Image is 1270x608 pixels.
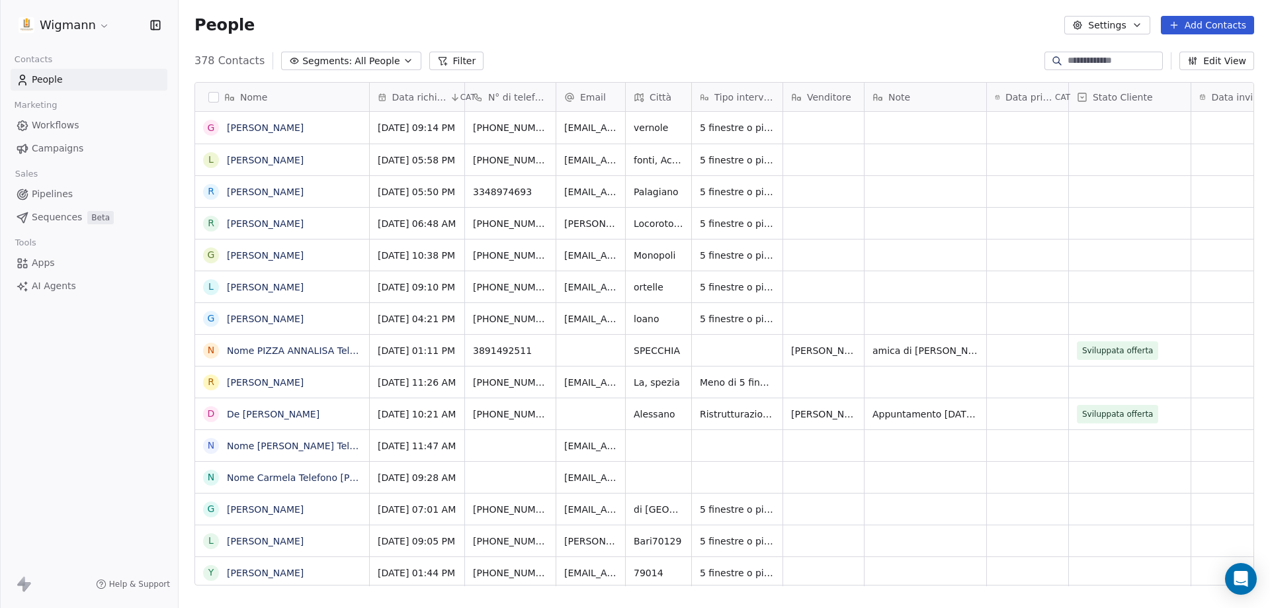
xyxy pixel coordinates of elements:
[227,282,304,292] a: [PERSON_NAME]
[32,187,73,201] span: Pipelines
[11,114,167,136] a: Workflows
[556,83,625,111] div: Email
[378,566,456,580] span: [DATE] 01:44 PM
[714,91,775,104] span: Tipo intervento
[227,409,319,419] a: De [PERSON_NAME]
[195,112,370,586] div: grid
[700,185,775,198] span: 5 finestre o più di 5
[564,535,617,548] span: [PERSON_NAME][DOMAIN_NAME]@libero.i
[208,407,215,421] div: D
[791,408,856,421] span: [PERSON_NAME]
[473,408,548,421] span: [PHONE_NUMBER]
[9,233,42,253] span: Tools
[564,185,617,198] span: [EMAIL_ADDRESS][DOMAIN_NAME]
[378,217,456,230] span: [DATE] 06:48 AM
[227,187,304,197] a: [PERSON_NAME]
[208,280,214,294] div: L
[227,345,1187,356] a: Nome PIZZA ANNALISA Telefono [PHONE_NUMBER] Città specchia Informazioni Richiesta preventivo a Sp...
[208,153,214,167] div: L
[783,83,864,111] div: Venditore
[9,50,58,69] span: Contacts
[208,343,214,357] div: N
[227,218,304,229] a: [PERSON_NAME]
[564,376,617,389] span: [EMAIL_ADDRESS][DOMAIN_NAME]
[240,91,267,104] span: Nome
[473,217,548,230] span: [PHONE_NUMBER]
[16,14,112,36] button: Wigmann
[473,281,548,294] span: [PHONE_NUMBER]
[564,249,617,262] span: [EMAIL_ADDRESS][DOMAIN_NAME]
[208,375,214,389] div: R
[370,83,464,111] div: Data richiestaCAT
[11,252,167,274] a: Apps
[194,53,265,69] span: 378 Contacts
[378,535,456,548] span: [DATE] 09:05 PM
[378,503,456,516] span: [DATE] 07:01 AM
[1225,563,1257,595] div: Open Intercom Messenger
[19,17,34,33] img: 1630668995401.jpeg
[634,566,683,580] span: 79014
[634,312,683,326] span: loano
[473,153,548,167] span: [PHONE_NUMBER]
[700,281,775,294] span: 5 finestre o più di 5
[32,73,63,87] span: People
[872,344,978,357] span: amica di [PERSON_NAME] - ristrutturazione di una casa DOMO FOR ALL- progetto per disabili/ ciechi...
[634,217,683,230] span: Locorotondo
[700,376,775,389] span: Meno di 5 finestre
[227,122,304,133] a: [PERSON_NAME]
[473,503,548,516] span: [PHONE_NUMBER]
[700,217,775,230] span: 5 finestre o più di 5
[11,138,167,159] a: Campaigns
[888,91,910,104] span: Note
[473,312,548,326] span: [PHONE_NUMBER]
[1055,92,1070,103] span: CAT
[634,344,683,357] span: SPECCHIA
[626,83,691,111] div: Città
[1161,16,1254,34] button: Add Contacts
[634,153,683,167] span: fonti, Acquaviva delle
[87,211,114,224] span: Beta
[378,344,456,357] span: [DATE] 01:11 PM
[208,566,214,580] div: Y
[807,91,851,104] span: Venditore
[634,249,683,262] span: Monopoli
[208,121,215,135] div: G
[302,54,352,68] span: Segments:
[32,279,76,293] span: AI Agents
[473,121,548,134] span: [PHONE_NUMBER]
[9,164,44,184] span: Sales
[1069,83,1191,111] div: Stato Cliente
[564,471,617,484] span: [EMAIL_ADDRESS][DOMAIN_NAME]
[109,579,170,589] span: Help & Support
[700,121,775,134] span: 5 finestre o più di 5
[227,472,1211,483] a: Nome Carmela Telefono [PHONE_NUMBER] [GEOGRAPHIC_DATA] Email [EMAIL_ADDRESS][DOMAIN_NAME] Trattam...
[355,54,400,68] span: All People
[634,281,683,294] span: ortelle
[11,69,167,91] a: People
[208,502,215,516] div: G
[564,217,617,230] span: [PERSON_NAME][EMAIL_ADDRESS][DOMAIN_NAME]
[378,153,456,167] span: [DATE] 05:58 PM
[32,142,83,155] span: Campaigns
[1082,408,1153,421] span: Sviluppata offerta
[634,185,683,198] span: Palagiano
[208,534,214,548] div: L
[32,118,79,132] span: Workflows
[227,377,304,388] a: [PERSON_NAME]
[700,312,775,326] span: 5 finestre o più di 5
[634,535,683,548] span: Bari70129
[429,52,484,70] button: Filter
[227,568,304,578] a: [PERSON_NAME]
[96,579,170,589] a: Help & Support
[195,83,369,111] div: Nome
[564,312,617,326] span: [EMAIL_ADDRESS][DOMAIN_NAME]
[378,376,456,389] span: [DATE] 11:26 AM
[872,408,978,421] span: Appuntamento [DATE] ore 16. indico costi preventivo PVC E ALLUMINIO , METTO IN AGENDA
[987,83,1068,111] div: Data primo contattoCAT
[32,210,82,224] span: Sequences
[208,216,214,230] div: R
[378,281,456,294] span: [DATE] 09:10 PM
[208,248,215,262] div: G
[11,206,167,228] a: SequencesBeta
[692,83,783,111] div: Tipo intervento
